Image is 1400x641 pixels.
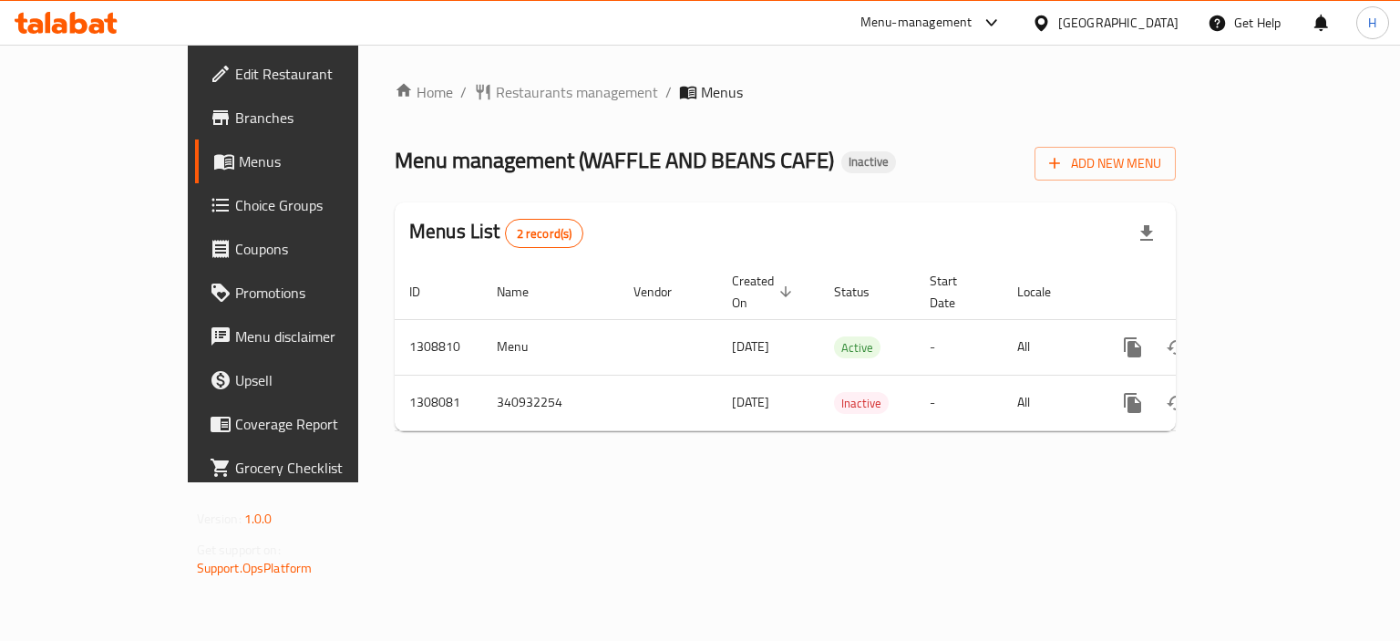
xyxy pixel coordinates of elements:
[235,369,407,391] span: Upsell
[195,446,422,490] a: Grocery Checklist
[235,457,407,479] span: Grocery Checklist
[474,81,658,103] a: Restaurants management
[235,326,407,347] span: Menu disclaimer
[395,319,482,375] td: 1308810
[195,315,422,358] a: Menu disclaimer
[195,271,422,315] a: Promotions
[195,96,422,140] a: Branches
[732,270,798,314] span: Created On
[197,538,281,562] span: Get support on:
[195,358,422,402] a: Upsell
[1368,13,1376,33] span: H
[235,194,407,216] span: Choice Groups
[235,413,407,435] span: Coverage Report
[496,81,658,103] span: Restaurants management
[1096,264,1301,320] th: Actions
[244,507,273,531] span: 1.0.0
[841,154,896,170] span: Inactive
[834,392,889,414] div: Inactive
[395,264,1301,431] table: enhanced table
[395,140,834,181] span: Menu management ( WAFFLE AND BEANS CAFE )
[506,225,583,243] span: 2 record(s)
[834,393,889,414] span: Inactive
[395,81,1176,103] nav: breadcrumb
[834,337,880,358] span: Active
[1017,281,1075,303] span: Locale
[395,81,453,103] a: Home
[195,52,422,96] a: Edit Restaurant
[1155,326,1199,369] button: Change Status
[1049,152,1161,175] span: Add New Menu
[834,281,893,303] span: Status
[235,238,407,260] span: Coupons
[239,150,407,172] span: Menus
[195,183,422,227] a: Choice Groups
[482,319,619,375] td: Menu
[1111,381,1155,425] button: more
[841,151,896,173] div: Inactive
[409,218,583,248] h2: Menus List
[395,375,482,430] td: 1308081
[235,107,407,129] span: Branches
[460,81,467,103] li: /
[732,335,769,358] span: [DATE]
[834,336,880,358] div: Active
[1058,13,1179,33] div: [GEOGRAPHIC_DATA]
[732,390,769,414] span: [DATE]
[1155,381,1199,425] button: Change Status
[1111,326,1155,369] button: more
[1125,212,1168,255] div: Export file
[482,375,619,430] td: 340932254
[195,402,422,446] a: Coverage Report
[701,81,743,103] span: Menus
[195,227,422,271] a: Coupons
[915,375,1003,430] td: -
[235,282,407,304] span: Promotions
[505,219,584,248] div: Total records count
[409,281,444,303] span: ID
[915,319,1003,375] td: -
[1003,319,1096,375] td: All
[497,281,552,303] span: Name
[1003,375,1096,430] td: All
[930,270,981,314] span: Start Date
[197,507,242,531] span: Version:
[633,281,695,303] span: Vendor
[665,81,672,103] li: /
[197,556,313,580] a: Support.OpsPlatform
[195,140,422,183] a: Menus
[1035,147,1176,181] button: Add New Menu
[860,12,973,34] div: Menu-management
[235,63,407,85] span: Edit Restaurant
